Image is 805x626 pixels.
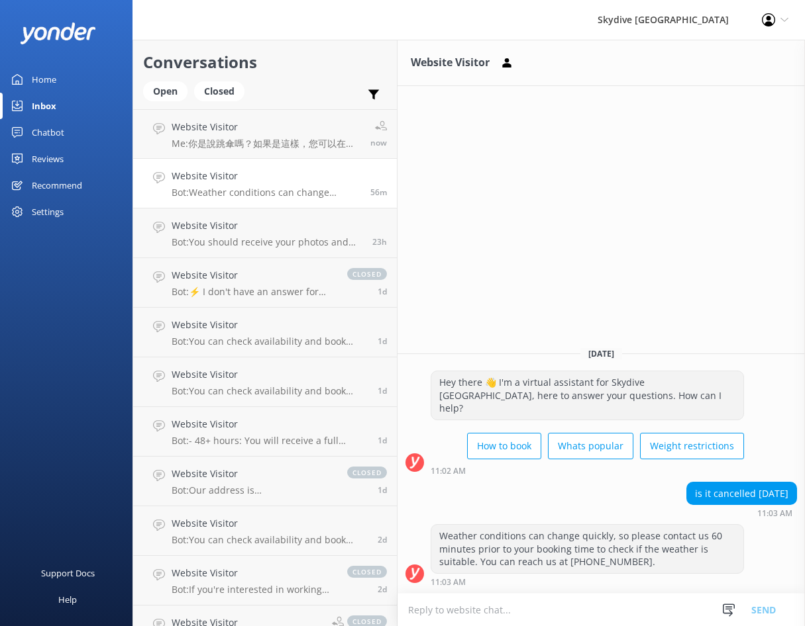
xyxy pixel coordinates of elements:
p: Bot: Our address is [STREET_ADDRESS]. If using a GPS, ensure you specify Parakai, as there are se... [172,484,334,496]
div: Support Docs [41,560,95,586]
span: [DATE] [580,348,622,359]
h4: Website Visitor [172,318,368,332]
button: Whats popular [548,433,633,459]
p: Bot: You can check availability and book your skydiving experience on our website by clicking 'Bo... [172,385,368,397]
a: Website VisitorBot:Our address is [STREET_ADDRESS]. If using a GPS, ensure you specify Parakai, a... [133,457,397,506]
img: yonder-white-logo.png [20,22,96,44]
span: Oct 07 2025 02:53pm (UTC +13:00) Pacific/Auckland [378,435,387,446]
div: Settings [32,199,64,225]
div: Open [143,81,188,101]
h4: Website Visitor [172,467,334,481]
span: closed [347,268,387,280]
h4: Website Visitor [172,218,362,233]
div: Home [32,66,56,93]
a: Website VisitorBot:You can check availability and book your skydiving experience on our website b... [133,357,397,407]
div: Oct 09 2025 11:02am (UTC +13:00) Pacific/Auckland [431,466,744,475]
a: Website VisitorBot:You can check availability and book your skydiving experience on our website b... [133,308,397,357]
div: Inbox [32,93,56,119]
button: How to book [467,433,541,459]
p: Bot: You can check availability and book your skydiving experience on our website by clicking 'Bo... [172,335,368,347]
div: Oct 09 2025 11:03am (UTC +13:00) Pacific/Auckland [431,577,744,586]
strong: 11:03 AM [757,510,792,517]
div: Weather conditions can change quickly, so please contact us 60 minutes prior to your booking time... [431,525,743,573]
button: Weight restrictions [640,433,744,459]
div: Hey there 👋 I'm a virtual assistant for Skydive [GEOGRAPHIC_DATA], here to answer your questions.... [431,371,743,420]
h4: Website Visitor [172,367,368,382]
a: Website VisitorBot:Weather conditions can change quickly, so please contact us 60 minutes prior t... [133,159,397,208]
h4: Website Visitor [172,169,360,183]
a: Website VisitorBot:You should receive your photos and videos via a link emailed to you within 24 ... [133,208,397,258]
span: Oct 06 2025 11:16pm (UTC +13:00) Pacific/Auckland [378,584,387,595]
h4: Website Visitor [172,268,334,283]
div: Reviews [32,146,64,172]
span: Oct 09 2025 11:03am (UTC +13:00) Pacific/Auckland [370,187,387,198]
h3: Website Visitor [411,54,490,71]
span: Oct 09 2025 11:59am (UTC +13:00) Pacific/Auckland [370,137,387,148]
a: Website VisitorMe:你是說跳傘嗎？如果是這樣，您可以在完成跳傘後乘飛機回家。 如果您指的是 Skydrive - 機場接駁車服務 - 那是另一家公司 - 我們是 Skydive ... [133,109,397,159]
span: Oct 08 2025 12:38am (UTC +13:00) Pacific/Auckland [378,286,387,297]
strong: 11:02 AM [431,467,466,475]
h2: Conversations [143,50,387,75]
a: Website VisitorBot:You can check availability and book your skydiving experience on our website b... [133,506,397,556]
a: Open [143,83,194,98]
span: closed [347,467,387,478]
span: Oct 07 2025 11:52am (UTC +13:00) Pacific/Auckland [378,534,387,545]
p: Bot: You can check availability and book your skydiving experience on our website by clicking 'Bo... [172,534,368,546]
div: Chatbot [32,119,64,146]
span: Oct 08 2025 12:31pm (UTC +13:00) Pacific/Auckland [372,236,387,247]
p: Bot: You should receive your photos and videos via a link emailed to you within 24 hours of your ... [172,236,362,248]
div: Oct 09 2025 11:03am (UTC +13:00) Pacific/Auckland [686,508,797,517]
span: Oct 07 2025 01:24pm (UTC +13:00) Pacific/Auckland [378,484,387,496]
div: Closed [194,81,244,101]
p: Me: 你是說跳傘嗎？如果是這樣，您可以在完成跳傘後乘飛機回家。 如果您指的是 Skydrive - 機場接駁車服務 - 那是另一家公司 - 我們是 Skydive 奧克蘭。希望有幫助。 [172,138,360,150]
a: Closed [194,83,251,98]
h4: Website Visitor [172,417,368,431]
p: Bot: If you're interested in working for us, please send your CV to [PERSON_NAME][EMAIL_ADDRESS][... [172,584,334,596]
span: Oct 07 2025 04:12pm (UTC +13:00) Pacific/Auckland [378,385,387,396]
a: Website VisitorBot:⚡ I don't have an answer for that in my knowledge base. Please try and rephras... [133,258,397,308]
strong: 11:03 AM [431,578,466,586]
a: Website VisitorBot:If you're interested in working for us, please send your CV to [PERSON_NAME][E... [133,556,397,605]
p: Bot: Weather conditions can change quickly, so please contact us 60 minutes prior to your booking... [172,187,360,199]
h4: Website Visitor [172,516,368,531]
p: Bot: ⚡ I don't have an answer for that in my knowledge base. Please try and rephrase your questio... [172,286,334,298]
h4: Website Visitor [172,566,334,580]
span: Oct 07 2025 05:28pm (UTC +13:00) Pacific/Auckland [378,335,387,347]
p: Bot: - 48+ hours: You will receive a full refund. - 24-48 hours: You will receive a 50% refund. -... [172,435,368,447]
div: Help [58,586,77,613]
a: Website VisitorBot:- 48+ hours: You will receive a full refund. - 24-48 hours: You will receive a... [133,407,397,457]
div: is it cancelled [DATE] [687,482,796,505]
div: Recommend [32,172,82,199]
span: closed [347,566,387,578]
h4: Website Visitor [172,120,360,134]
